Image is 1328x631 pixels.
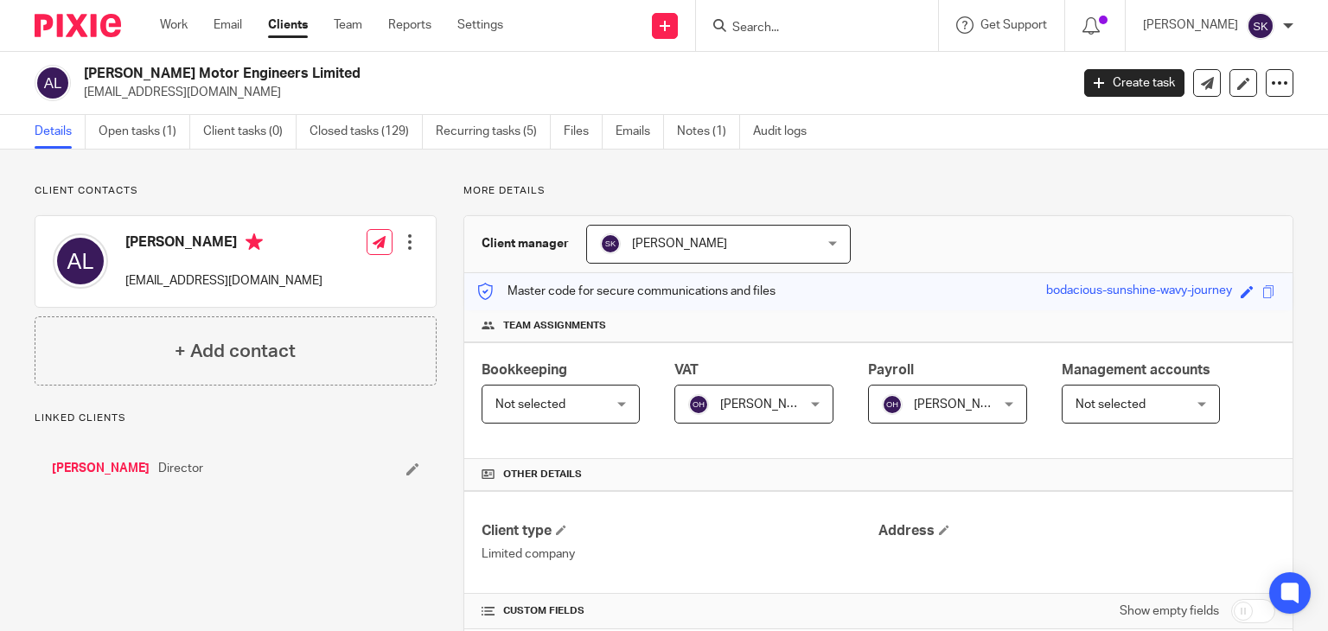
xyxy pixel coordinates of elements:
[688,394,709,415] img: svg%3E
[482,604,878,618] h4: CUSTOM FIELDS
[84,65,864,83] h2: [PERSON_NAME] Motor Engineers Limited
[482,522,878,540] h4: Client type
[1046,282,1232,302] div: bodacious-sunshine-wavy-journey
[35,65,71,101] img: svg%3E
[600,233,621,254] img: svg%3E
[214,16,242,34] a: Email
[436,115,551,149] a: Recurring tasks (5)
[334,16,362,34] a: Team
[203,115,297,149] a: Client tasks (0)
[632,238,727,250] span: [PERSON_NAME]
[35,411,437,425] p: Linked clients
[158,460,203,477] span: Director
[878,522,1275,540] h4: Address
[463,184,1293,198] p: More details
[1062,363,1210,377] span: Management accounts
[674,363,699,377] span: VAT
[388,16,431,34] a: Reports
[503,468,582,481] span: Other details
[753,115,820,149] a: Audit logs
[868,363,914,377] span: Payroll
[980,19,1047,31] span: Get Support
[99,115,190,149] a: Open tasks (1)
[616,115,664,149] a: Emails
[35,14,121,37] img: Pixie
[310,115,423,149] a: Closed tasks (129)
[677,115,740,149] a: Notes (1)
[52,460,150,477] a: [PERSON_NAME]
[720,398,815,411] span: [PERSON_NAME]
[1143,16,1238,34] p: [PERSON_NAME]
[1120,602,1219,620] label: Show empty fields
[503,319,606,333] span: Team assignments
[882,394,903,415] img: svg%3E
[125,233,322,255] h4: [PERSON_NAME]
[268,16,308,34] a: Clients
[125,272,322,290] p: [EMAIL_ADDRESS][DOMAIN_NAME]
[35,115,86,149] a: Details
[482,363,567,377] span: Bookkeeping
[495,398,565,411] span: Not selected
[564,115,603,149] a: Files
[731,21,886,36] input: Search
[53,233,108,289] img: svg%3E
[1247,12,1274,40] img: svg%3E
[246,233,263,251] i: Primary
[1084,69,1184,97] a: Create task
[84,84,1058,101] p: [EMAIL_ADDRESS][DOMAIN_NAME]
[35,184,437,198] p: Client contacts
[457,16,503,34] a: Settings
[482,545,878,563] p: Limited company
[482,235,569,252] h3: Client manager
[175,338,296,365] h4: + Add contact
[160,16,188,34] a: Work
[1076,398,1146,411] span: Not selected
[914,398,1009,411] span: [PERSON_NAME]
[477,283,776,300] p: Master code for secure communications and files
